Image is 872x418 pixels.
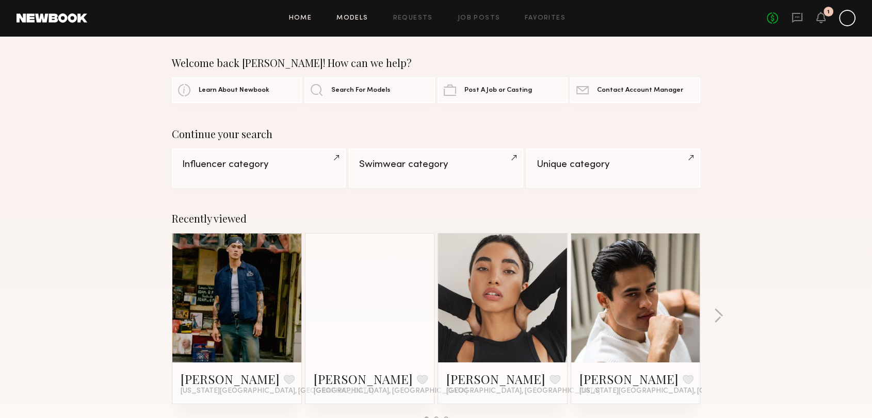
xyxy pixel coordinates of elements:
[464,87,532,94] span: Post A Job or Casting
[331,87,391,94] span: Search For Models
[314,387,467,395] span: [GEOGRAPHIC_DATA], [GEOGRAPHIC_DATA]
[349,148,523,188] a: Swimwear category
[172,77,302,103] a: Learn About Newbook
[359,160,512,170] div: Swimwear category
[537,160,690,170] div: Unique category
[182,160,335,170] div: Influencer category
[314,371,413,387] a: [PERSON_NAME]
[172,128,700,140] div: Continue your search
[597,87,683,94] span: Contact Account Manager
[172,212,700,225] div: Recently viewed
[579,371,679,387] a: [PERSON_NAME]
[304,77,434,103] a: Search For Models
[438,77,568,103] a: Post A Job or Casting
[570,77,700,103] a: Contact Account Manager
[446,371,545,387] a: [PERSON_NAME]
[579,387,772,395] span: [US_STATE][GEOGRAPHIC_DATA], [GEOGRAPHIC_DATA]
[446,387,600,395] span: [GEOGRAPHIC_DATA], [GEOGRAPHIC_DATA]
[393,15,433,22] a: Requests
[181,387,374,395] span: [US_STATE][GEOGRAPHIC_DATA], [GEOGRAPHIC_DATA]
[289,15,312,22] a: Home
[827,9,830,15] div: 1
[525,15,566,22] a: Favorites
[458,15,500,22] a: Job Posts
[526,148,700,188] a: Unique category
[172,57,700,69] div: Welcome back [PERSON_NAME]! How can we help?
[199,87,269,94] span: Learn About Newbook
[336,15,368,22] a: Models
[181,371,280,387] a: [PERSON_NAME]
[172,148,346,188] a: Influencer category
